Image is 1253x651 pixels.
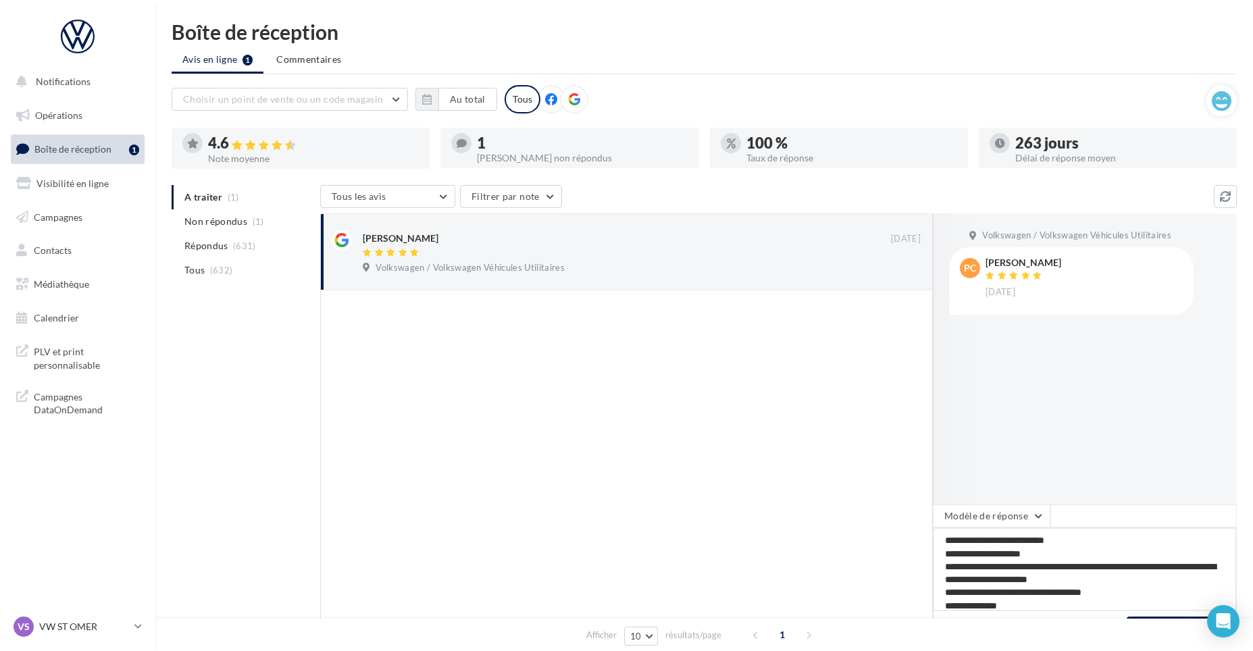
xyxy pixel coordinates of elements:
[8,337,147,377] a: PLV et print personnalisable
[8,68,142,96] button: Notifications
[8,134,147,163] a: Boîte de réception1
[129,145,139,155] div: 1
[1015,153,1226,163] div: Délai de réponse moyen
[332,190,386,202] span: Tous les avis
[891,233,921,245] span: [DATE]
[630,631,642,642] span: 10
[184,239,228,253] span: Répondus
[172,88,408,111] button: Choisir un point de vente ou un code magasin
[36,76,91,87] span: Notifications
[172,22,1237,42] div: Boîte de réception
[771,624,793,646] span: 1
[986,286,1015,298] span: [DATE]
[34,211,82,222] span: Campagnes
[11,614,145,640] a: VS VW ST OMER
[8,304,147,332] a: Calendrier
[586,629,617,642] span: Afficher
[183,93,383,105] span: Choisir un point de vente ou un code magasin
[233,240,256,251] span: (631)
[1015,136,1226,151] div: 263 jours
[34,143,111,155] span: Boîte de réception
[746,136,957,151] div: 100 %
[35,109,82,121] span: Opérations
[438,88,497,111] button: Au total
[208,154,419,163] div: Note moyenne
[376,262,565,274] span: Volkswagen / Volkswagen Véhicules Utilitaires
[208,136,419,151] div: 4.6
[8,203,147,232] a: Campagnes
[8,270,147,298] a: Médiathèque
[8,382,147,422] a: Campagnes DataOnDemand
[746,153,957,163] div: Taux de réponse
[477,153,688,163] div: [PERSON_NAME] non répondus
[34,388,139,417] span: Campagnes DataOnDemand
[34,244,72,256] span: Contacts
[986,258,1061,267] div: [PERSON_NAME]
[34,342,139,371] span: PLV et print personnalisable
[34,312,79,323] span: Calendrier
[320,185,455,208] button: Tous les avis
[8,236,147,265] a: Contacts
[184,215,247,228] span: Non répondus
[253,216,264,227] span: (1)
[8,170,147,198] a: Visibilité en ligne
[210,265,233,276] span: (632)
[505,85,540,113] div: Tous
[363,232,438,245] div: [PERSON_NAME]
[36,178,109,189] span: Visibilité en ligne
[8,101,147,130] a: Opérations
[982,230,1171,242] span: Volkswagen / Volkswagen Véhicules Utilitaires
[933,504,1050,527] button: Modèle de réponse
[276,53,341,66] span: Commentaires
[460,185,562,208] button: Filtrer par note
[39,620,129,633] p: VW ST OMER
[1207,605,1239,637] div: Open Intercom Messenger
[34,278,89,290] span: Médiathèque
[665,629,721,642] span: résultats/page
[415,88,497,111] button: Au total
[624,627,659,646] button: 10
[964,261,976,275] span: PC
[1127,617,1231,640] button: Poster ma réponse
[477,136,688,151] div: 1
[18,620,30,633] span: VS
[184,263,205,277] span: Tous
